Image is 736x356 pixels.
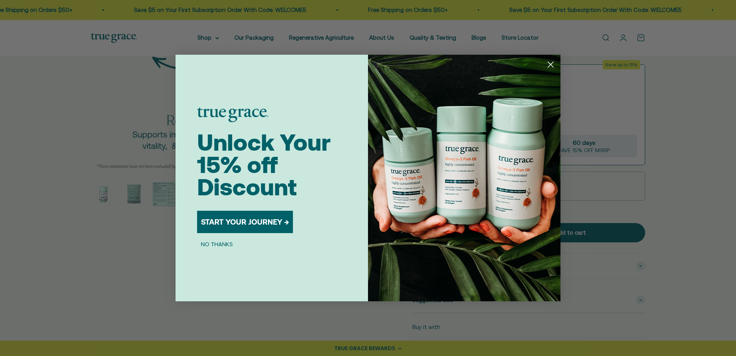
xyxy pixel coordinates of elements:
[197,107,268,122] img: logo placeholder
[368,55,560,301] img: 098727d5-50f8-4f9b-9554-844bb8da1403.jpeg
[544,58,557,71] button: Close dialog
[197,129,331,200] span: Unlock Your 15% off Discount
[197,211,293,233] button: START YOUR JOURNEY →
[197,239,237,249] button: NO THANKS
